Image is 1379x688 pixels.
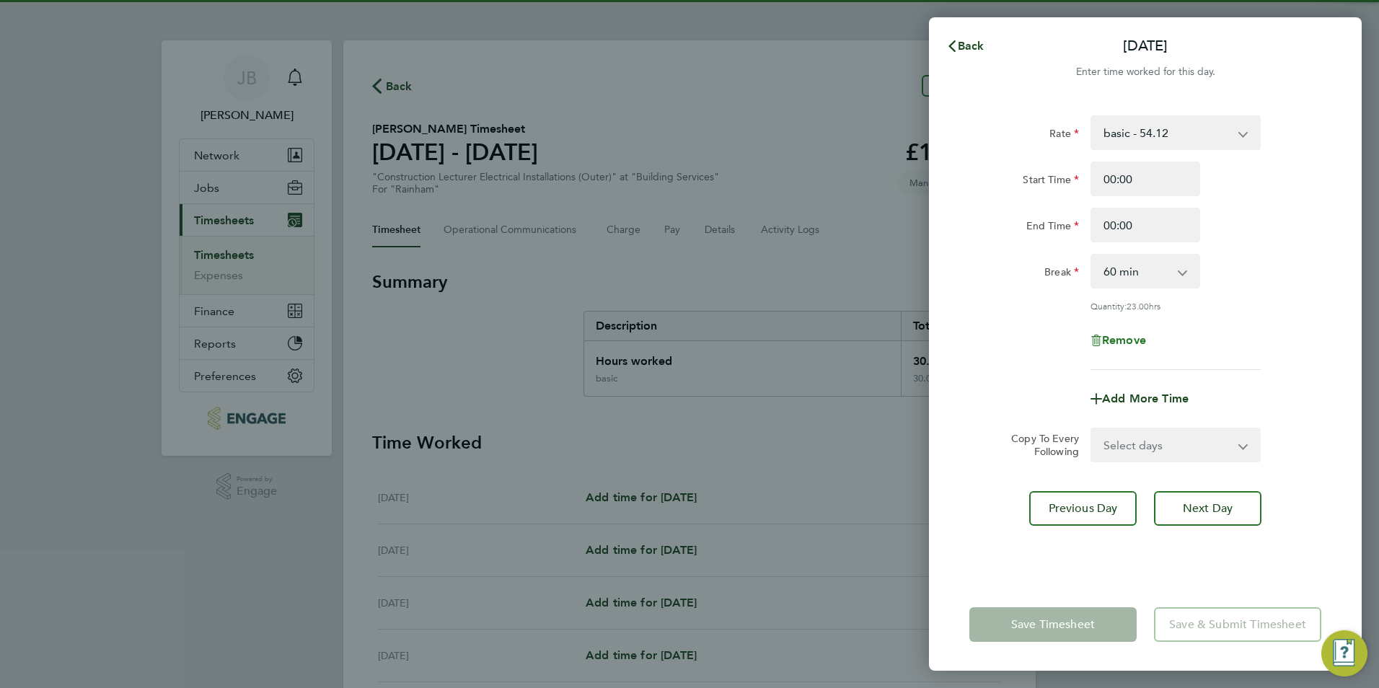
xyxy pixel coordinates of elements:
[1183,501,1233,516] span: Next Day
[1091,162,1200,196] input: E.g. 08:00
[958,39,984,53] span: Back
[1123,36,1168,56] p: [DATE]
[1102,333,1146,347] span: Remove
[932,32,999,61] button: Back
[1091,393,1189,405] button: Add More Time
[1049,127,1079,144] label: Rate
[1023,173,1079,190] label: Start Time
[1091,300,1261,312] div: Quantity: hrs
[1321,630,1367,676] button: Engage Resource Center
[1091,335,1146,346] button: Remove
[1044,265,1079,283] label: Break
[929,63,1362,81] div: Enter time worked for this day.
[1127,300,1149,312] span: 23.00
[1049,501,1118,516] span: Previous Day
[1154,491,1261,526] button: Next Day
[1029,491,1137,526] button: Previous Day
[1102,392,1189,405] span: Add More Time
[1026,219,1079,237] label: End Time
[1000,432,1079,458] label: Copy To Every Following
[1091,208,1200,242] input: E.g. 18:00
